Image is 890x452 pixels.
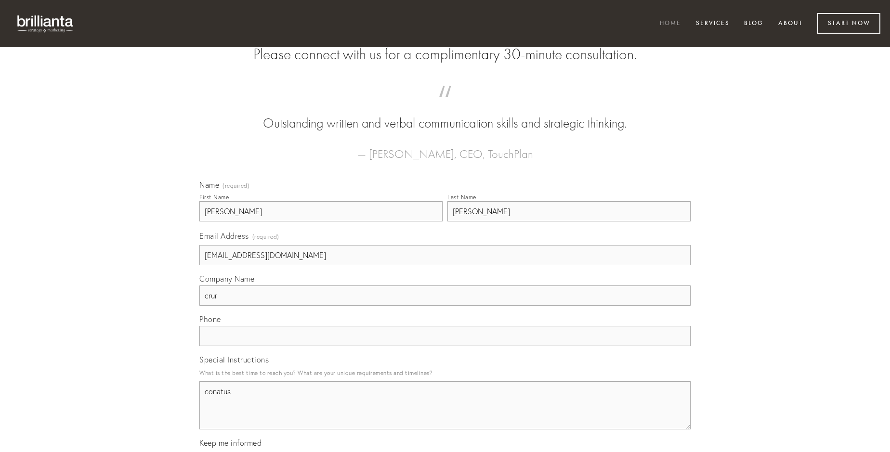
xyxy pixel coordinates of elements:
[215,133,675,164] figcaption: — [PERSON_NAME], CEO, TouchPlan
[772,16,809,32] a: About
[199,314,221,324] span: Phone
[817,13,880,34] a: Start Now
[738,16,770,32] a: Blog
[199,366,691,379] p: What is the best time to reach you? What are your unique requirements and timelines?
[222,183,249,189] span: (required)
[215,95,675,133] blockquote: Outstanding written and verbal communication skills and strategic thinking.
[199,355,269,364] span: Special Instructions
[199,438,262,448] span: Keep me informed
[199,180,219,190] span: Name
[10,10,82,38] img: brillianta - research, strategy, marketing
[199,194,229,201] div: First Name
[199,274,254,284] span: Company Name
[199,231,249,241] span: Email Address
[215,95,675,114] span: “
[199,45,691,64] h2: Please connect with us for a complimentary 30-minute consultation.
[690,16,736,32] a: Services
[447,194,476,201] div: Last Name
[252,230,279,243] span: (required)
[199,381,691,429] textarea: conatus
[654,16,687,32] a: Home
